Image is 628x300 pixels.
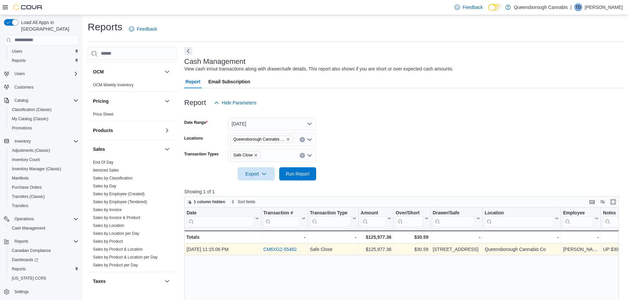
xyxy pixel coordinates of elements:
button: Date [187,210,259,227]
div: $125,977.36 [361,233,391,241]
button: Amount [361,210,391,227]
button: Products [93,127,162,134]
button: Transaction Type [310,210,356,227]
div: Drawer/Safe [433,210,475,227]
a: My Catalog (Classic) [9,115,51,123]
span: Sales by Product [93,239,123,244]
span: Sales by Employee (Tendered) [93,199,147,205]
button: Open list of options [307,153,312,158]
span: Users [9,47,78,55]
a: Sales by Product & Location [93,247,143,252]
button: Clear input [300,137,305,142]
button: Reports [7,56,81,65]
div: - [263,233,306,241]
a: Transfers [9,202,31,210]
button: Customers [1,82,81,92]
span: Reports [12,266,26,272]
span: Sales by Employee (Created) [93,191,145,197]
button: Transfers [7,201,81,210]
div: Queensborough Cannabis Co [485,245,559,253]
button: Cash Management [7,224,81,233]
div: $30.59 [396,233,428,241]
p: | [570,3,572,11]
span: Feedback [137,26,157,32]
button: Classification (Classic) [7,105,81,114]
span: Operations [12,215,78,223]
label: Locations [184,136,203,141]
span: Dashboards [9,256,78,264]
a: Reports [9,57,28,65]
button: Transfers (Classic) [7,192,81,201]
div: [DATE] 11:15:06 PM [187,245,259,253]
button: Reports [7,264,81,274]
a: Itemized Sales [93,168,119,173]
div: - [485,233,559,241]
span: Catalog [12,96,78,104]
div: [STREET_ADDRESS] [433,245,480,253]
button: Pricing [93,98,162,104]
span: Inventory [12,137,78,145]
button: Clear input [300,153,305,158]
span: Users [12,70,78,78]
div: Date [187,210,254,227]
button: [US_STATE] CCRS [7,274,81,283]
span: My Catalog (Classic) [12,116,48,122]
span: Inventory Manager (Classic) [12,166,61,172]
label: Date Range [184,120,208,125]
button: Hide Parameters [211,96,259,109]
a: OCM Weekly Inventory [93,83,134,87]
a: Reports [9,265,28,273]
div: View cash in/out transactions along with drawer/safe details. This report also shows if you are s... [184,66,454,72]
div: Over/Short [396,210,423,227]
a: Promotions [9,124,35,132]
button: Taxes [163,277,171,285]
button: Catalog [12,96,31,104]
span: End Of Day [93,160,113,165]
button: OCM [93,68,162,75]
div: Date [187,210,254,216]
div: Employee [563,210,593,216]
span: Reports [9,57,78,65]
a: Classification (Classic) [9,106,54,114]
button: Sales [163,145,171,153]
img: Cova [13,4,43,11]
button: Drawer/Safe [433,210,480,227]
span: Canadian Compliance [9,247,78,255]
a: Transfers (Classic) [9,193,47,201]
span: Transfers (Classic) [12,194,45,199]
div: Sales [88,158,176,272]
button: Users [7,47,81,56]
div: - [563,233,599,241]
span: OCM Weekly Inventory [93,82,134,88]
span: Cash Management [9,224,78,232]
a: Sales by Product per Day [93,263,138,267]
span: Classification (Classic) [12,107,52,112]
button: Products [163,126,171,134]
a: Sales by Classification [93,176,133,180]
button: Reports [1,237,81,246]
button: Catalog [1,96,81,105]
span: Feedback [463,4,483,11]
span: Inventory [15,139,31,144]
div: Amount [361,210,386,227]
h1: Reports [88,20,122,34]
button: Reports [12,237,31,245]
button: Settings [1,287,81,296]
button: Transaction # [263,210,306,227]
span: [US_STATE] CCRS [12,276,46,281]
a: Dashboards [9,256,41,264]
p: Showing 1 of 1 [184,188,623,195]
a: Cash Management [9,224,48,232]
button: OCM [163,68,171,76]
span: Users [12,49,22,54]
span: Reports [12,58,26,63]
button: Inventory Count [7,155,81,164]
span: Transfers [12,203,28,208]
span: Reports [9,265,78,273]
span: Purchase Orders [12,185,42,190]
button: Sales [93,146,162,152]
button: Canadian Compliance [7,246,81,255]
span: Classification (Classic) [9,106,78,114]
